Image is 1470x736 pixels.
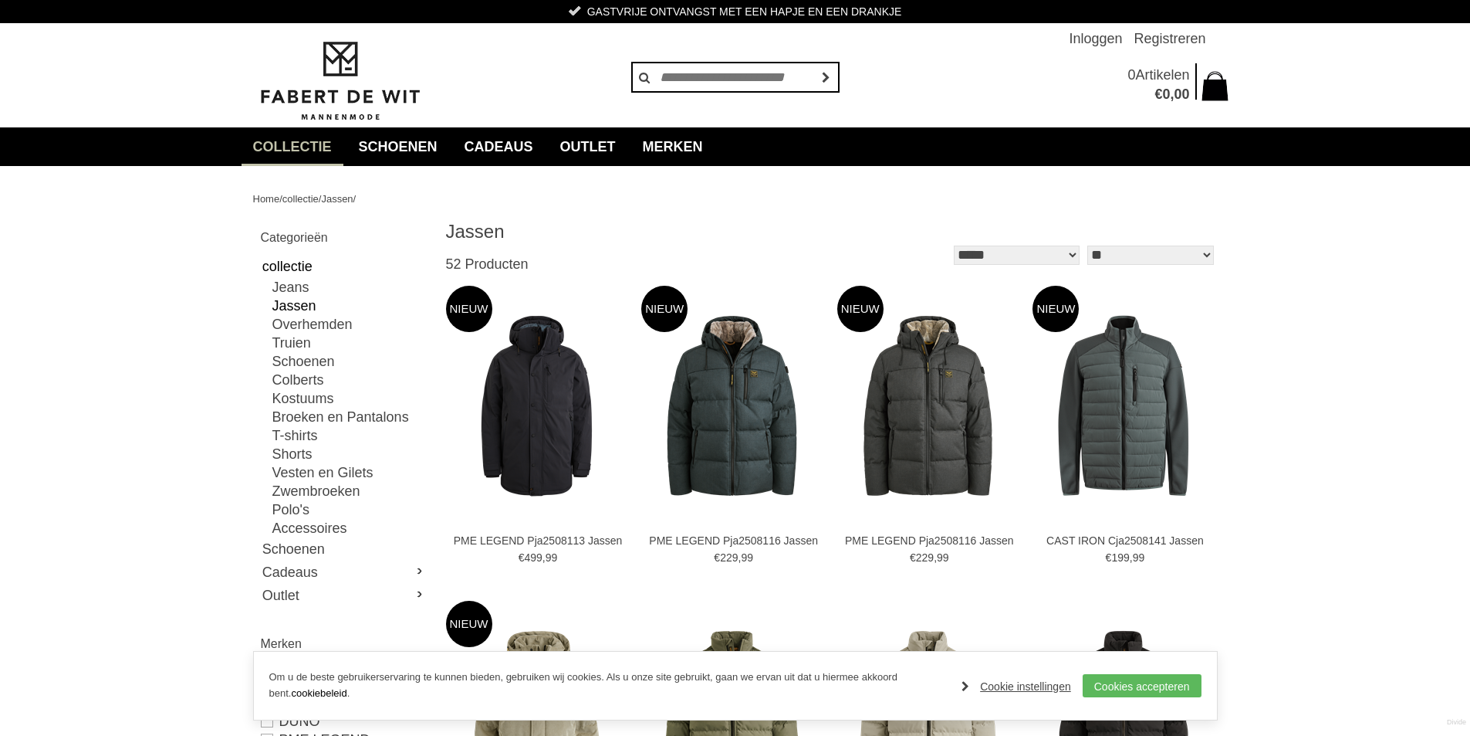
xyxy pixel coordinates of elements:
[272,408,427,426] a: Broeken en Pantalons
[446,315,627,497] img: PME LEGEND Pja2508113 Jassen
[319,193,322,205] span: /
[253,39,427,123] img: Fabert de Wit
[261,584,427,607] a: Outlet
[844,534,1014,548] a: PME LEGEND Pja2508116 Jassen
[261,538,427,561] a: Schoenen
[549,127,627,166] a: Outlet
[1174,86,1189,102] span: 00
[519,551,525,564] span: €
[272,297,427,315] a: Jassen
[453,127,545,166] a: Cadeaus
[542,551,546,564] span: ,
[261,634,427,653] h2: Merken
[261,712,427,731] a: Duno
[961,675,1071,698] a: Cookie instellingen
[242,127,343,166] a: collectie
[1130,551,1133,564] span: ,
[261,255,427,278] a: collectie
[641,315,823,497] img: PME LEGEND Pja2508116 Jassen
[1162,86,1170,102] span: 0
[269,670,947,702] p: Om u de beste gebruikerservaring te kunnen bieden, gebruiken wij cookies. Als u onze site gebruik...
[934,551,937,564] span: ,
[1133,551,1145,564] span: 99
[546,551,558,564] span: 99
[910,551,916,564] span: €
[261,561,427,584] a: Cadeaus
[649,534,819,548] a: PME LEGEND Pja2508116 Jassen
[1154,86,1162,102] span: €
[347,127,449,166] a: Schoenen
[916,551,934,564] span: 229
[272,334,427,352] a: Truien
[272,352,427,371] a: Schoenen
[1170,86,1174,102] span: ,
[1032,315,1214,497] img: CAST IRON Cja2508141 Jassen
[738,551,741,564] span: ,
[353,193,357,205] span: /
[272,389,427,408] a: Kostuums
[272,519,427,538] a: Accessoires
[1111,551,1129,564] span: 199
[720,551,738,564] span: 229
[272,463,427,482] a: Vesten en Gilets
[272,278,427,297] a: Jeans
[1134,23,1205,54] a: Registreren
[279,193,282,205] span: /
[291,687,346,699] a: cookiebeleid
[272,500,427,519] a: Polo's
[1040,534,1210,548] a: CAST IRON Cja2508141 Jassen
[282,193,319,205] a: collectie
[272,482,427,500] a: Zwembroeken
[272,371,427,389] a: Colberts
[837,315,1019,497] img: PME LEGEND Pja2508116 Jassen
[1069,23,1122,54] a: Inloggen
[741,551,753,564] span: 99
[321,193,353,205] a: Jassen
[446,220,832,243] h1: Jassen
[253,193,280,205] a: Home
[446,256,529,272] span: 52 Producten
[524,551,542,564] span: 499
[1106,551,1112,564] span: €
[272,426,427,445] a: T-shirts
[1447,713,1466,732] a: Divide
[937,551,949,564] span: 99
[1127,67,1135,83] span: 0
[1083,674,1201,697] a: Cookies accepteren
[272,315,427,334] a: Overhemden
[714,551,720,564] span: €
[272,445,427,463] a: Shorts
[631,127,715,166] a: Merken
[453,534,623,548] a: PME LEGEND Pja2508113 Jassen
[1135,67,1189,83] span: Artikelen
[261,228,427,247] h2: Categorieën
